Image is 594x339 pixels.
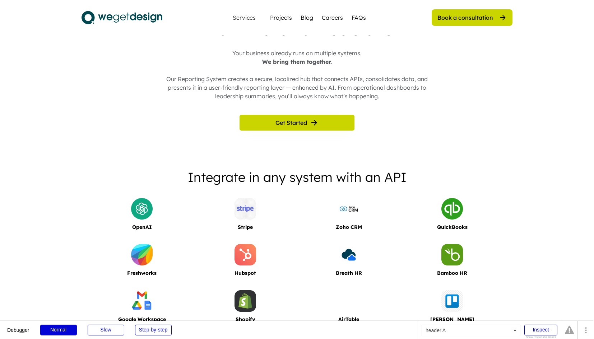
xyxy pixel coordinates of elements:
[441,244,463,265] img: Bamboo.png
[322,13,343,22] a: Careers
[230,15,259,20] div: Services
[275,120,307,126] span: Get Started
[135,325,172,335] div: Step-by-step
[82,9,162,27] img: logo.svg
[441,198,463,220] img: Teamgate-Quickbooks-integration.png
[7,321,29,333] div: Debugger
[338,244,359,265] img: Breath%20HR.png
[235,270,256,277] div: Hubspot
[422,325,520,336] div: header A
[338,316,359,323] div: AirTable
[88,325,124,335] div: Slow
[238,224,253,231] div: Stripe
[235,198,256,220] img: hd-stripe-official-logo-png-701751694777755j0aa3puxte.png
[235,244,256,265] img: hubsport.jpeg
[131,244,153,265] img: Freshworks%20Logo.png
[40,325,77,335] div: Normal
[127,270,157,277] div: Freshworks
[437,270,467,277] div: Bamboo HR
[336,224,362,231] div: Zoho CRM
[437,14,493,22] div: Book a consultation
[132,224,152,231] div: OpenAI
[131,198,153,220] img: openai-chatgpt-logo-icon-free-png.webp
[301,13,313,22] a: Blog
[336,270,362,277] div: Breath HR
[338,290,359,312] img: airtable.jpg
[524,325,557,335] div: Inspect
[131,290,153,312] img: Google_Workspace_icon.webp
[524,336,557,339] div: Show responsive boxes
[235,290,256,312] img: shopify.png
[118,316,166,323] div: Google Workspace
[270,13,292,22] a: Projects
[240,115,354,131] button: Get Started
[441,290,463,312] img: png-clipart-trello-logo-slack-atlassian-trello-blue-text-thumbnail.png
[171,20,423,37] div: From Data to Decisions
[162,49,432,100] div: Your business already runs on multiple systems. Our Reporting System creates a secure, localized ...
[236,316,255,323] div: Shopify
[90,171,504,184] div: Integrate in any system with an API
[338,198,359,220] img: crm-logo.png
[262,58,332,65] strong: We bring them together.
[430,316,474,323] div: [PERSON_NAME]
[437,224,468,231] div: QuickBooks
[352,13,366,22] a: FAQs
